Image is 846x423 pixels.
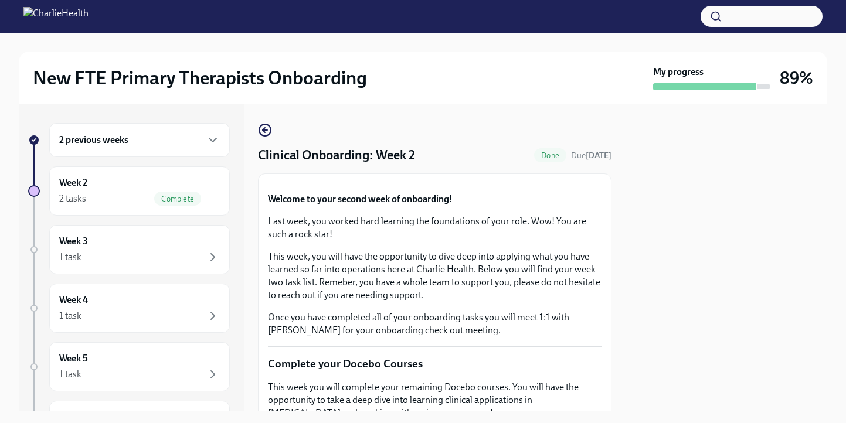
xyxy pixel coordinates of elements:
h6: Week 4 [59,294,88,306]
strong: Welcome to your second week of onboarding! [268,193,453,204]
p: Once you have completed all of your onboarding tasks you will meet 1:1 with [PERSON_NAME] for you... [268,311,602,337]
strong: My progress [653,66,704,79]
p: Complete your Docebo Courses [268,356,602,371]
div: 2 previous weeks [49,123,230,157]
p: This week, you will have the opportunity to dive deep into applying what you have learned so far ... [268,250,602,302]
img: CharlieHealth [23,7,89,26]
a: Week 51 task [28,342,230,391]
p: Last week, you worked hard learning the foundations of your role. Wow! You are such a rock star! [268,215,602,241]
h3: 89% [780,67,813,88]
span: Complete [154,195,201,203]
div: 2 tasks [59,192,86,205]
div: 1 task [59,251,81,264]
h6: Week 5 [59,352,88,365]
strong: [DATE] [586,151,611,161]
h6: Week 2 [59,176,87,189]
h6: Week 3 [59,235,88,248]
h4: Clinical Onboarding: Week 2 [258,146,415,164]
p: This week you will complete your remaining Docebo courses. You will have the opportunity to take ... [268,381,602,419]
a: Week 41 task [28,284,230,333]
h2: New FTE Primary Therapists Onboarding [33,66,367,90]
span: Due [571,151,611,161]
span: Done [534,151,566,160]
a: Week 22 tasksComplete [28,166,230,216]
span: August 30th, 2025 10:00 [571,150,611,161]
h6: 2 previous weeks [59,134,128,146]
a: Week 31 task [28,225,230,274]
div: 1 task [59,368,81,381]
div: 1 task [59,309,81,322]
